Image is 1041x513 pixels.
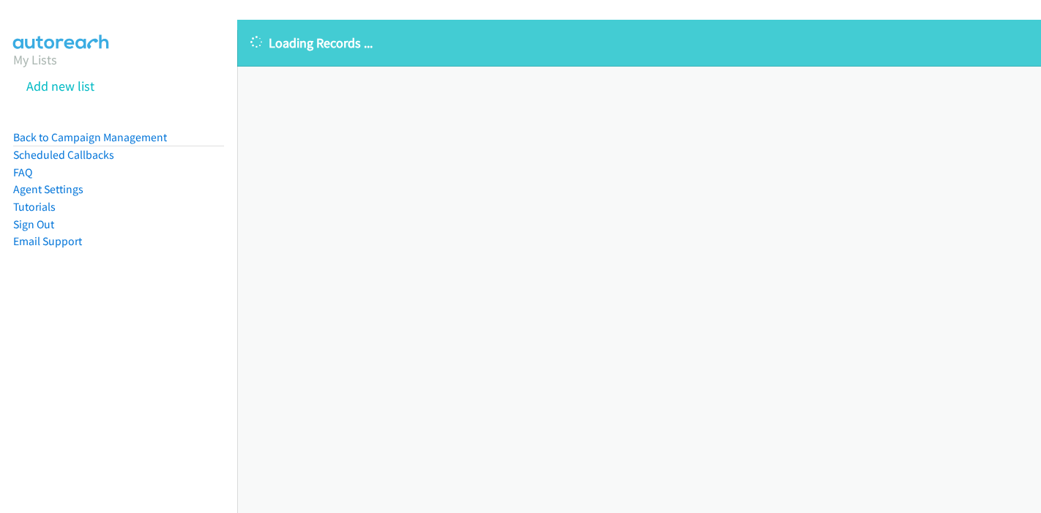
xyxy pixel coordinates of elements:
[13,165,32,179] a: FAQ
[26,78,94,94] a: Add new list
[13,148,114,162] a: Scheduled Callbacks
[13,217,54,231] a: Sign Out
[250,33,1028,53] p: Loading Records ...
[13,130,167,144] a: Back to Campaign Management
[13,200,56,214] a: Tutorials
[13,234,82,248] a: Email Support
[13,51,57,68] a: My Lists
[13,182,83,196] a: Agent Settings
